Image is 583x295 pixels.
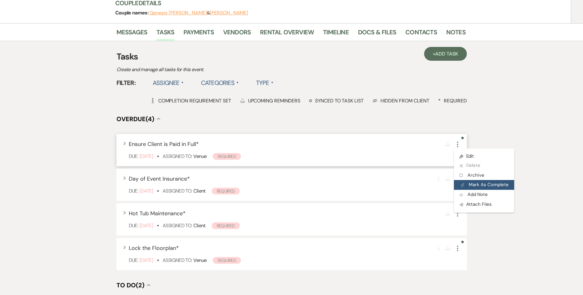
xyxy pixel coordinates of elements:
[116,281,144,289] span: To Do (2)
[129,188,138,194] span: Due:
[163,188,192,194] span: Assigned To:
[256,77,274,88] label: Type
[183,27,214,41] a: Payments
[193,188,205,194] span: Client
[223,27,251,41] a: Vendors
[454,180,514,190] button: Mark As Complete
[157,257,159,263] b: •
[193,257,207,263] span: Venue
[193,222,205,229] span: Client
[236,80,239,85] span: ▲
[129,141,199,147] button: Ensure Client is Paid in Full*
[212,188,240,194] span: Required
[424,47,467,61] a: +Add Task
[212,222,240,229] span: Required
[129,257,138,263] span: Due:
[454,200,514,209] button: Attach Files
[116,27,148,41] a: Messages
[129,176,190,182] button: Day of Event Insurance*
[193,153,207,159] span: Venue
[438,98,467,104] div: Required
[156,27,174,41] a: Tasks
[435,51,458,57] span: Add Task
[116,282,151,288] button: To Do(2)
[201,77,239,88] label: Categories
[372,98,430,104] div: Hidden from Client
[459,201,492,207] span: Attach Files
[240,98,301,104] div: Upcoming Reminders
[116,66,332,74] p: Create and manage all tasks for this event.
[129,211,186,216] button: Hot Tub Maintenance*
[129,153,138,159] span: Due:
[129,140,199,148] span: Ensure Client is Paid in Full *
[271,80,274,85] span: ▲
[213,153,241,160] span: Required
[116,115,154,123] span: Overdue (4)
[140,188,153,194] span: [DATE]
[129,245,179,251] button: Lock the Floorplan*
[150,10,248,16] span: &
[163,222,192,229] span: Assigned To:
[157,222,159,229] b: •
[140,153,153,159] span: [DATE]
[454,161,514,170] button: Delete
[157,188,159,194] b: •
[454,151,514,161] a: Edit
[213,257,241,264] span: Required
[129,175,190,182] span: Day of Event Insurance *
[129,244,179,252] span: Lock the Floorplan *
[129,222,138,229] span: Due:
[150,10,207,15] button: Genesis [PERSON_NAME]
[323,27,349,41] a: Timeline
[116,116,160,122] button: Overdue(4)
[454,170,514,180] button: Archive
[260,27,314,41] a: Rental Overview
[157,153,159,159] b: •
[115,10,150,16] span: Couple names:
[129,210,186,217] span: Hot Tub Maintenance *
[210,10,248,15] button: [PERSON_NAME]
[140,257,153,263] span: [DATE]
[140,222,153,229] span: [DATE]
[116,50,467,63] h3: Tasks
[181,80,184,85] span: ▲
[446,27,466,41] a: Notes
[150,98,231,104] div: Completion Requirement Set
[358,27,396,41] a: Docs & Files
[405,27,437,41] a: Contacts
[153,77,184,88] label: Assignee
[116,78,136,87] span: Filter:
[163,153,192,159] span: Assigned To:
[309,98,363,104] div: Synced to task list
[163,257,192,263] span: Assigned To:
[454,190,514,200] button: Add Note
